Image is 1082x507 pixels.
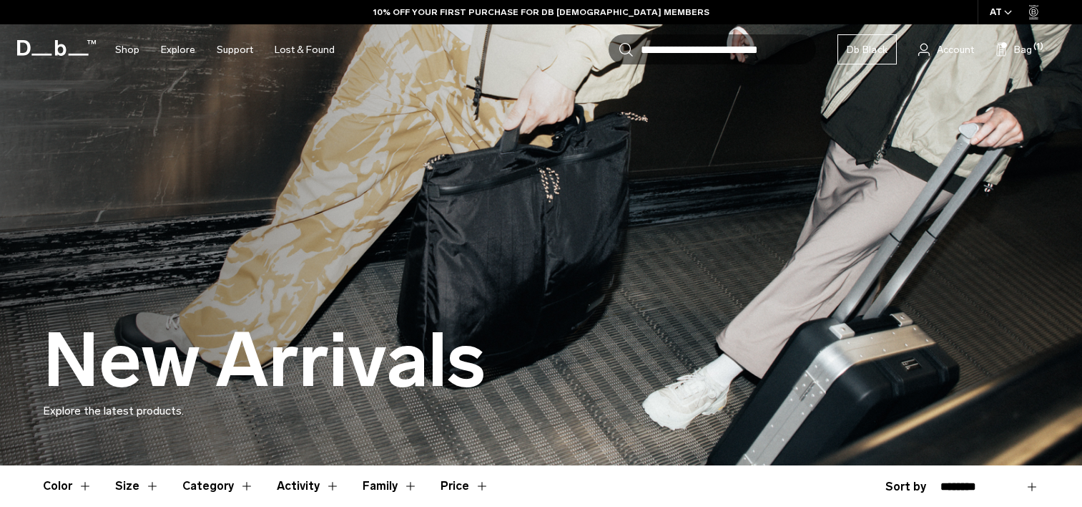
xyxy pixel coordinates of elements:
[43,402,1039,420] p: Explore the latest products.
[104,24,345,75] nav: Main Navigation
[1033,41,1043,53] span: (1)
[277,465,340,507] button: Toggle Filter
[217,24,253,75] a: Support
[1014,42,1032,57] span: Bag
[115,465,159,507] button: Toggle Filter
[43,465,92,507] button: Toggle Filter
[275,24,335,75] a: Lost & Found
[441,465,489,507] button: Toggle Price
[43,319,486,402] h1: New Arrivals
[937,42,974,57] span: Account
[837,34,897,64] a: Db Black
[161,24,195,75] a: Explore
[373,6,709,19] a: 10% OFF YOUR FIRST PURCHASE FOR DB [DEMOGRAPHIC_DATA] MEMBERS
[182,465,254,507] button: Toggle Filter
[995,41,1032,58] button: Bag (1)
[363,465,418,507] button: Toggle Filter
[918,41,974,58] a: Account
[115,24,139,75] a: Shop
